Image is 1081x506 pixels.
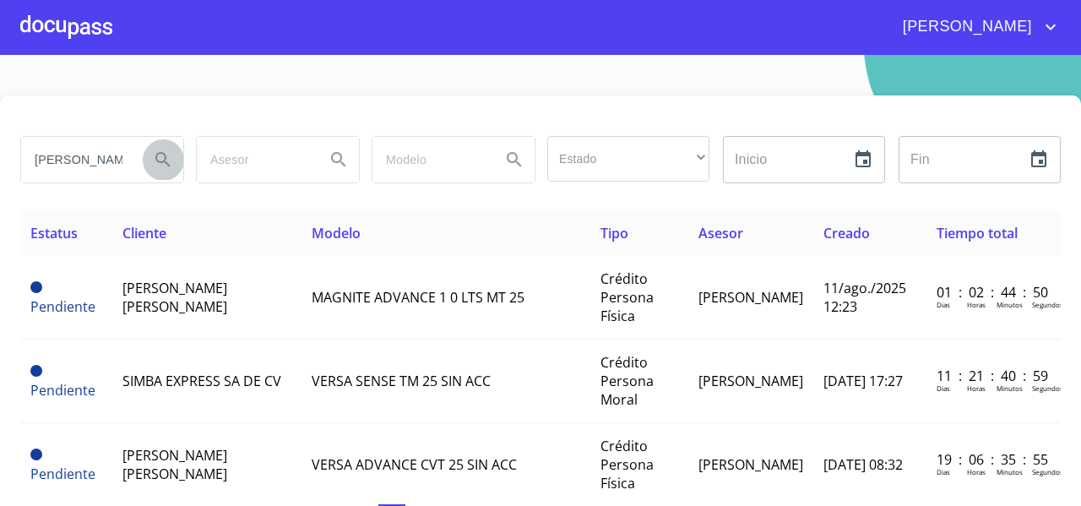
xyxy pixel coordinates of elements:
[997,467,1023,476] p: Minutos
[823,455,903,474] span: [DATE] 08:32
[698,288,803,307] span: [PERSON_NAME]
[30,465,95,483] span: Pendiente
[30,365,42,377] span: Pendiente
[967,384,986,393] p: Horas
[937,450,1051,469] p: 19 : 06 : 35 : 55
[372,137,487,182] input: search
[1032,467,1063,476] p: Segundos
[143,139,183,180] button: Search
[197,137,312,182] input: search
[997,384,1023,393] p: Minutos
[30,297,95,316] span: Pendiente
[967,300,986,309] p: Horas
[122,279,227,316] span: [PERSON_NAME] [PERSON_NAME]
[937,467,950,476] p: Dias
[600,353,654,409] span: Crédito Persona Moral
[21,137,136,182] input: search
[30,381,95,400] span: Pendiente
[823,372,903,390] span: [DATE] 17:27
[1032,300,1063,309] p: Segundos
[122,446,227,483] span: [PERSON_NAME] [PERSON_NAME]
[823,279,906,316] span: 11/ago./2025 12:23
[937,300,950,309] p: Dias
[698,455,803,474] span: [PERSON_NAME]
[937,384,950,393] p: Dias
[698,372,803,390] span: [PERSON_NAME]
[890,14,1061,41] button: account of current user
[547,136,709,182] div: ​
[937,367,1051,385] p: 11 : 21 : 40 : 59
[997,300,1023,309] p: Minutos
[600,437,654,492] span: Crédito Persona Física
[312,224,361,242] span: Modelo
[600,269,654,325] span: Crédito Persona Física
[1032,384,1063,393] p: Segundos
[312,288,524,307] span: MAGNITE ADVANCE 1 0 LTS MT 25
[30,281,42,293] span: Pendiente
[122,224,166,242] span: Cliente
[318,139,359,180] button: Search
[698,224,743,242] span: Asesor
[30,224,78,242] span: Estatus
[312,372,491,390] span: VERSA SENSE TM 25 SIN ACC
[823,224,870,242] span: Creado
[967,467,986,476] p: Horas
[937,224,1018,242] span: Tiempo total
[890,14,1040,41] span: [PERSON_NAME]
[30,449,42,460] span: Pendiente
[312,455,517,474] span: VERSA ADVANCE CVT 25 SIN ACC
[600,224,628,242] span: Tipo
[122,372,281,390] span: SIMBA EXPRESS SA DE CV
[494,139,535,180] button: Search
[937,283,1051,302] p: 01 : 02 : 44 : 50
